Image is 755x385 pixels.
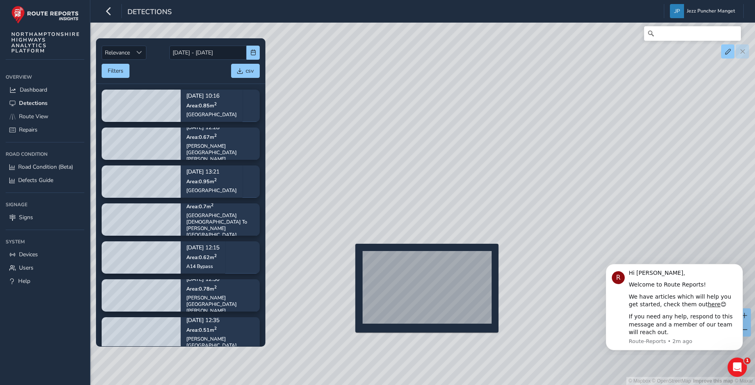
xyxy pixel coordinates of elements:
[214,284,217,290] sup: 2
[20,86,47,94] span: Dashboard
[186,178,217,185] span: Area: 0.95 m
[186,102,217,109] span: Area: 0.85 m
[6,110,84,123] a: Route View
[6,248,84,261] a: Devices
[186,203,213,210] span: Area: 0.7 m
[214,177,217,183] sup: 2
[594,257,755,355] iframe: Intercom notifications message
[214,253,217,259] sup: 2
[6,123,84,136] a: Repairs
[186,285,217,292] span: Area: 0.78 m
[186,169,237,175] p: [DATE] 13:21
[186,212,254,245] div: [GEOGRAPHIC_DATA][DEMOGRAPHIC_DATA] To [PERSON_NAME][GEOGRAPHIC_DATA][PERSON_NAME]
[6,211,84,224] a: Signs
[6,274,84,288] a: Help
[186,277,254,282] p: [DATE] 12:50
[186,94,237,99] p: [DATE] 10:16
[18,277,30,285] span: Help
[211,202,213,208] sup: 2
[19,99,48,107] span: Detections
[186,134,217,140] span: Area: 0.67 m
[214,132,217,138] sup: 2
[102,64,129,78] button: Filters
[6,174,84,187] a: Defects Guide
[11,31,80,54] span: NORTHAMPTONSHIRE HIGHWAYS ANALYTICS PLATFORM
[670,4,738,18] button: Jezz Puncher Manget
[6,261,84,274] a: Users
[6,236,84,248] div: System
[19,126,38,134] span: Repairs
[687,4,735,18] span: Jezz Puncher Manget
[6,71,84,83] div: Overview
[186,187,237,194] div: [GEOGRAPHIC_DATA]
[186,143,254,162] div: [PERSON_NAME][GEOGRAPHIC_DATA][PERSON_NAME]
[186,254,217,261] span: Area: 0.62 m
[186,125,254,131] p: [DATE] 12:28
[670,4,684,18] img: diamond-layout
[19,264,33,272] span: Users
[231,64,260,78] button: csv
[102,46,133,59] span: Relevance
[6,148,84,160] div: Road Condition
[6,199,84,211] div: Signage
[19,213,33,221] span: Signs
[186,263,219,270] div: A14 Bypass
[133,46,146,59] div: Sort by Date
[186,326,217,333] span: Area: 0.51 m
[186,336,254,349] div: [PERSON_NAME][GEOGRAPHIC_DATA]
[18,163,73,171] span: Road Condition (Beta)
[6,160,84,174] a: Road Condition (Beta)
[186,245,219,251] p: [DATE] 12:15
[6,96,84,110] a: Detections
[744,358,751,364] span: 1
[644,26,741,41] input: Search
[18,176,53,184] span: Defects Guide
[11,6,79,24] img: rr logo
[186,295,254,314] div: [PERSON_NAME][GEOGRAPHIC_DATA][PERSON_NAME]
[214,325,217,331] sup: 2
[186,111,237,118] div: [GEOGRAPHIC_DATA]
[214,101,217,107] sup: 2
[6,83,84,96] a: Dashboard
[246,67,254,75] span: csv
[19,251,38,258] span: Devices
[127,7,172,18] span: Detections
[186,318,254,324] p: [DATE] 12:35
[19,113,48,120] span: Route View
[728,358,747,377] iframe: Intercom live chat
